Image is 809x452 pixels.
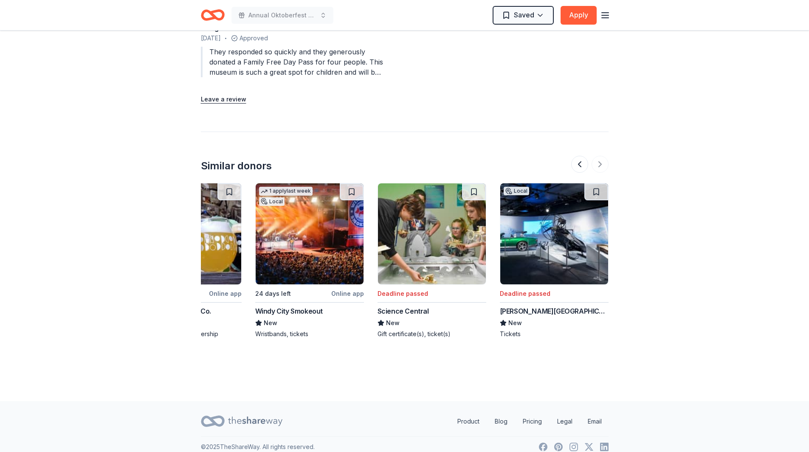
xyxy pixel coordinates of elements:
div: Deadline passed [378,289,428,299]
span: Annual Oktoberfest Silent Auction [248,10,316,20]
a: Product [451,413,486,430]
a: Home [201,5,225,25]
p: © 2025 TheShareWay. All rights reserved. [201,442,315,452]
div: Local [504,187,529,195]
div: [PERSON_NAME][GEOGRAPHIC_DATA] [500,306,609,316]
button: Apply [561,6,597,25]
a: Legal [550,413,579,430]
span: New [386,318,400,328]
a: Email [581,413,609,430]
a: Image for Griffin Museum of Science and IndustryLocalDeadline passed[PERSON_NAME][GEOGRAPHIC_DATA... [500,183,609,338]
span: [DATE] [201,33,221,43]
div: Approved [201,33,384,43]
span: New [264,318,277,328]
div: Online app [331,288,364,299]
div: Online app [209,288,242,299]
a: Pricing [516,413,549,430]
button: Saved [493,6,554,25]
div: Wristbands, tickets [255,330,364,338]
div: They responded so quickly and they generously donated a Family Free Day Pass for four people. Thi... [201,47,384,77]
div: 24 days left [255,289,291,299]
img: Image for Griffin Museum of Science and Industry [500,183,608,284]
span: Saved [514,9,534,20]
button: Leave a review [201,94,246,104]
img: Image for Science Central [378,183,486,284]
div: Deadline passed [500,289,550,299]
button: Annual Oktoberfest Silent Auction [231,7,333,24]
div: Similar donors [201,159,272,173]
div: Windy City Smokeout [255,306,323,316]
div: Science Central [378,306,429,316]
a: Image for Science CentralDeadline passedScience CentralNewGift certificate(s), ticket(s) [378,183,486,338]
a: Image for Windy City Smokeout1 applylast weekLocal24 days leftOnline appWindy City SmokeoutNewWri... [255,183,364,338]
div: Local [259,197,285,206]
span: New [508,318,522,328]
img: Image for Windy City Smokeout [256,183,364,284]
div: Tickets [500,330,609,338]
div: 1 apply last week [259,187,313,196]
nav: quick links [451,413,609,430]
div: Gift certificate(s), ticket(s) [378,330,486,338]
a: Blog [488,413,514,430]
span: • [225,35,227,42]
